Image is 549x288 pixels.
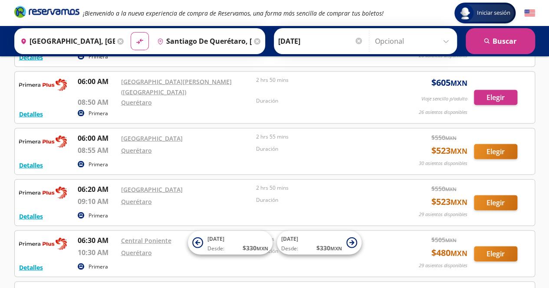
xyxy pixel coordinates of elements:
[83,9,384,17] em: ¡Bienvenido a la nueva experiencia de compra de Reservamos, una forma más sencilla de comprar tus...
[78,145,117,155] p: 08:55 AM
[19,212,43,221] button: Detalles
[431,184,457,193] span: $ 550
[375,30,453,52] input: Opcional
[256,196,387,204] p: Duración
[256,184,387,192] p: 2 hrs 50 mins
[19,76,67,94] img: RESERVAMOS
[281,245,298,252] span: Desde:
[78,196,117,207] p: 09:10 AM
[431,235,457,244] span: $ 505
[89,110,108,117] p: Primera
[121,98,152,107] a: Querétaro
[121,249,152,257] a: Querétaro
[474,90,517,105] button: Elegir
[474,246,517,262] button: Elegir
[14,5,79,21] a: Brand Logo
[78,97,117,107] p: 08:50 AM
[431,144,467,157] span: $ 523
[19,110,43,119] button: Detalles
[121,146,152,155] a: Querétaro
[419,211,467,218] p: 29 asientos disponibles
[419,160,467,167] p: 30 asientos disponibles
[473,9,514,17] span: Iniciar sesión
[445,237,457,243] small: MXN
[419,262,467,269] p: 29 asientos disponibles
[78,247,117,258] p: 10:30 AM
[281,235,298,243] span: [DATE]
[78,184,117,194] p: 06:20 AM
[419,109,467,116] p: 26 asientos disponibles
[524,8,535,19] button: English
[474,195,517,210] button: Elegir
[121,78,232,96] a: [GEOGRAPHIC_DATA][PERSON_NAME] ([GEOGRAPHIC_DATA])
[207,245,224,252] span: Desde:
[466,28,535,54] button: Buscar
[17,30,115,52] input: Buscar Origen
[89,212,108,220] p: Primera
[330,245,342,252] small: MXN
[474,144,517,159] button: Elegir
[431,133,457,142] span: $ 550
[19,161,43,170] button: Detalles
[450,78,467,88] small: MXN
[256,145,387,153] p: Duración
[450,249,467,258] small: MXN
[78,133,117,143] p: 06:00 AM
[445,186,457,192] small: MXN
[19,184,67,201] img: RESERVAMOS
[431,246,467,259] span: $ 480
[19,263,43,272] button: Detalles
[89,53,108,61] p: Primera
[19,133,67,150] img: RESERVAMOS
[19,235,67,252] img: RESERVAMOS
[121,185,183,194] a: [GEOGRAPHIC_DATA]
[256,97,387,105] p: Duración
[256,133,387,141] p: 2 hrs 55 mins
[450,146,467,156] small: MXN
[445,135,457,141] small: MXN
[154,30,252,52] input: Buscar Destino
[431,195,467,208] span: $ 523
[207,235,224,243] span: [DATE]
[316,243,342,252] span: $ 330
[78,235,117,246] p: 06:30 AM
[78,76,117,87] p: 06:00 AM
[450,197,467,207] small: MXN
[89,263,108,271] p: Primera
[19,53,43,62] button: Detalles
[14,5,79,18] i: Brand Logo
[121,236,171,245] a: Central Poniente
[243,243,268,252] span: $ 330
[421,95,467,103] p: Viaje sencillo p/adulto
[277,231,362,255] button: [DATE]Desde:$330MXN
[256,76,387,84] p: 2 hrs 50 mins
[188,231,273,255] button: [DATE]Desde:$330MXN
[121,197,152,206] a: Querétaro
[256,245,268,252] small: MXN
[121,134,183,142] a: [GEOGRAPHIC_DATA]
[431,76,467,89] span: $ 605
[89,161,108,168] p: Primera
[278,30,363,52] input: Elegir Fecha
